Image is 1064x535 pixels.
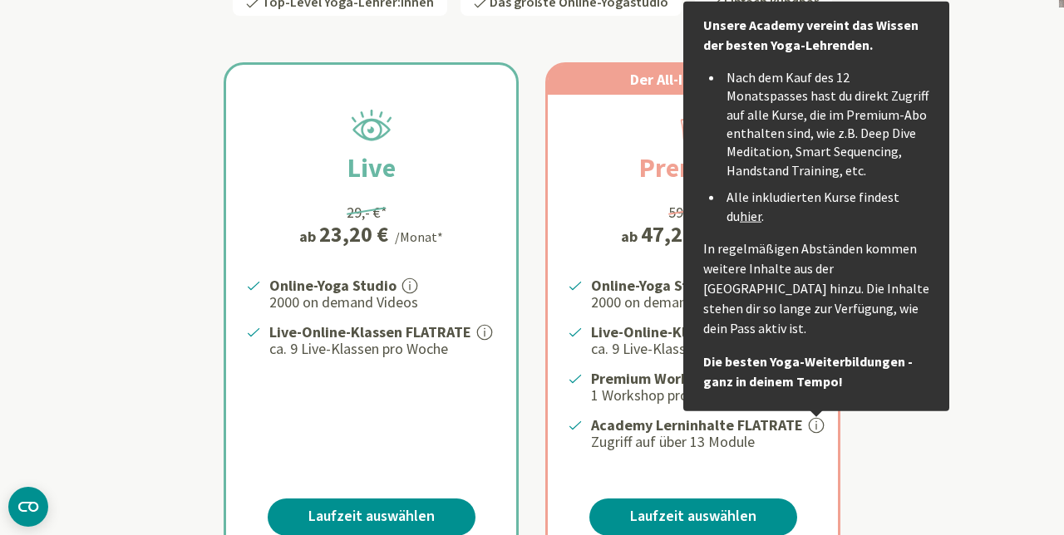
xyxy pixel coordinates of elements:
[269,322,471,341] strong: Live-Online-Klassen FLATRATE
[591,432,818,452] p: Zugriff auf über 13 Module
[269,276,397,295] strong: Online-Yoga Studio
[591,385,818,405] p: 1 Workshop pro Monat
[591,415,803,434] strong: Academy Lerninhalte FLATRATE
[347,201,387,223] div: 29,- €*
[703,238,929,338] p: In regelmäßigen Abständen kommen weitere Inhalte aus der [GEOGRAPHIC_DATA] hinzu. Die Inhalte ste...
[395,227,443,247] div: /Monat*
[621,225,641,248] span: ab
[740,207,761,223] a: hier
[641,223,710,245] div: 47,20 €
[703,16,919,52] strong: Unsere Academy vereint das Wissen der besten Yoga-Lehrenden.
[319,223,388,245] div: 23,20 €
[703,353,913,390] strong: Die besten Yoga-Weiterbildungen - ganz in deinem Tempo!
[8,487,48,527] button: CMP-Widget öffnen
[723,188,929,225] li: Alle inkludierten Kurse findest du .
[591,292,818,312] p: 2000 on demand Videos
[269,339,496,359] p: ca. 9 Live-Klassen pro Woche
[591,339,818,359] p: ca. 9 Live-Klassen pro Woche
[723,67,929,179] li: Nach dem Kauf des 12 Monatspasses hast du direkt Zugriff auf alle Kurse, die im Premium-Abo entha...
[668,201,709,223] div: 59,- €*
[269,292,496,312] p: 2000 on demand Videos
[591,276,718,295] strong: Online-Yoga Studio
[299,225,319,248] span: ab
[599,148,786,188] h2: Premium
[591,369,727,388] strong: Premium Workshops
[591,322,793,341] strong: Live-Online-Klassen FLATRATE
[630,70,756,89] span: Der All-In Yogapass
[308,148,436,188] h2: Live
